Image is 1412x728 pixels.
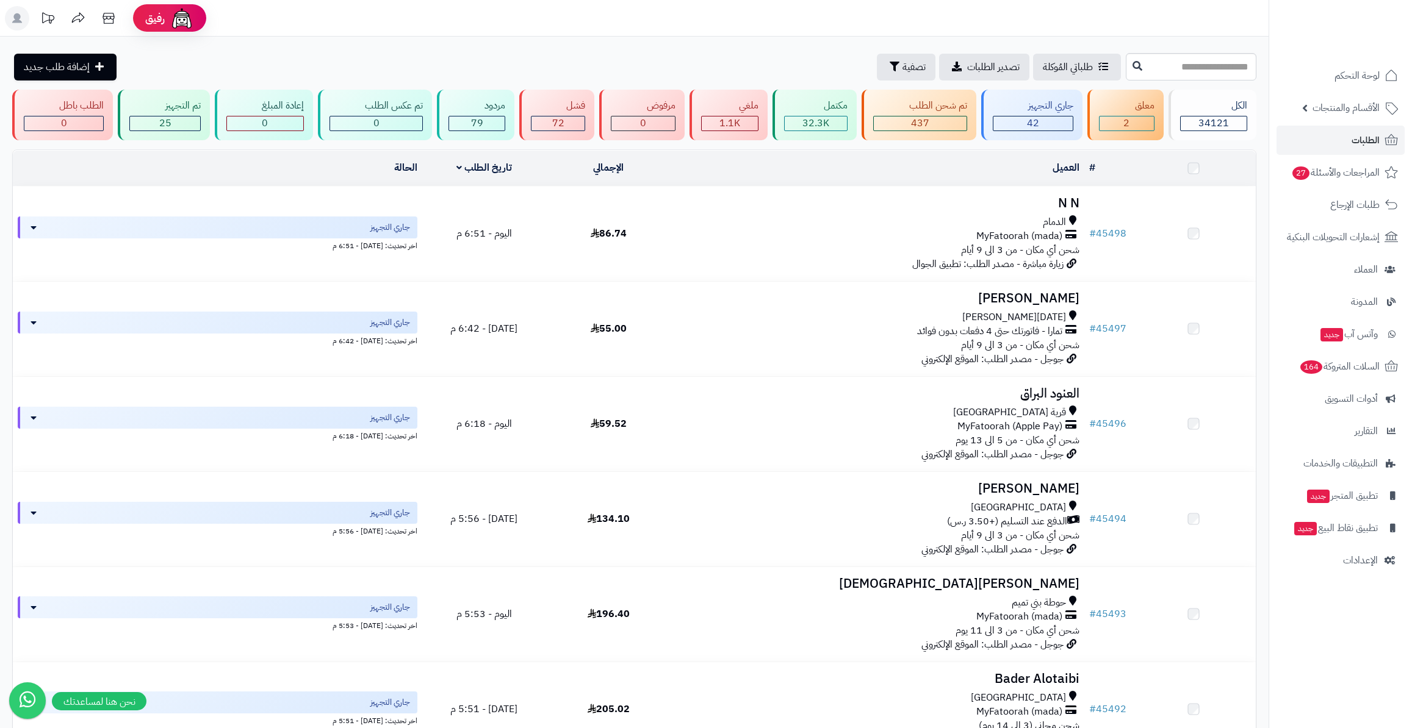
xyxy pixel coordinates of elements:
span: جوجل - مصدر الطلب: الموقع الإلكتروني [921,542,1064,557]
span: التقارير [1355,423,1378,440]
div: 0 [227,116,303,130]
span: [DATE] - 6:42 م [450,321,517,336]
span: اليوم - 6:51 م [456,226,512,241]
span: MyFatoorah (mada) [976,610,1062,624]
a: ملغي 1.1K [687,90,770,140]
a: التقارير [1277,416,1405,446]
h3: [PERSON_NAME][DEMOGRAPHIC_DATA] [675,577,1079,591]
div: ملغي [701,99,758,113]
span: 0 [373,116,380,130]
span: 0 [262,116,268,130]
span: 72 [552,116,564,130]
a: الإعدادات [1277,546,1405,575]
span: # [1089,607,1096,621]
span: جوجل - مصدر الطلب: الموقع الإلكتروني [921,447,1064,462]
a: الإجمالي [593,160,624,175]
span: 25 [159,116,171,130]
a: طلباتي المُوكلة [1033,54,1121,80]
span: 86.74 [591,226,627,241]
span: جوجل - مصدر الطلب: الموقع الإلكتروني [921,352,1064,366]
div: اخر تحديث: [DATE] - 5:53 م [18,618,417,631]
span: 164 [1300,360,1322,374]
span: السلات المتروكة [1299,358,1380,375]
a: #45494 [1089,512,1126,526]
div: الطلب باطل [24,99,104,113]
a: # [1089,160,1095,175]
a: مكتمل 32.3K [770,90,859,140]
span: 2 [1123,116,1129,130]
div: جاري التجهيز [993,99,1073,113]
span: 0 [640,116,646,130]
a: #45493 [1089,607,1126,621]
span: الطلبات [1352,132,1380,149]
span: 1.1K [719,116,740,130]
span: حوطة بني تميم [1012,596,1066,610]
span: شحن أي مكان - من 3 الى 11 يوم [956,623,1079,638]
span: [GEOGRAPHIC_DATA] [971,691,1066,705]
a: لوحة التحكم [1277,61,1405,90]
a: تم عكس الطلب 0 [315,90,434,140]
div: اخر تحديث: [DATE] - 5:56 م [18,524,417,537]
a: مردود 79 [434,90,516,140]
div: تم شحن الطلب [873,99,967,113]
div: 32344 [785,116,847,130]
span: جوجل - مصدر الطلب: الموقع الإلكتروني [921,637,1064,652]
span: جاري التجهيز [370,696,410,708]
a: تحديثات المنصة [32,6,63,34]
a: #45498 [1089,226,1126,241]
span: 134.10 [588,512,630,526]
div: 437 [874,116,966,130]
div: 25 [130,116,200,130]
a: تصدير الطلبات [939,54,1029,80]
span: المدونة [1351,293,1378,310]
span: 0 [61,116,67,130]
a: إضافة طلب جديد [14,54,117,80]
span: # [1089,226,1096,241]
span: شحن أي مكان - من 3 الى 9 أيام [961,528,1079,543]
a: المراجعات والأسئلة27 [1277,158,1405,187]
span: # [1089,702,1096,716]
span: جديد [1294,522,1317,535]
a: فشل 72 [517,90,597,140]
span: أدوات التسويق [1325,390,1378,407]
span: 437 [911,116,929,130]
span: الدفع عند التسليم (+3.50 ر.س) [947,515,1067,529]
span: المراجعات والأسئلة [1291,164,1380,181]
span: قرية [GEOGRAPHIC_DATA] [953,405,1066,419]
div: مرفوض [611,99,675,113]
a: الطلبات [1277,126,1405,155]
span: التطبيقات والخدمات [1303,455,1378,472]
span: 32.3K [802,116,829,130]
a: جاري التجهيز 42 [979,90,1085,140]
a: الحالة [394,160,417,175]
span: تطبيق المتجر [1306,487,1378,504]
a: وآتس آبجديد [1277,319,1405,349]
span: [DATE][PERSON_NAME] [962,310,1066,324]
span: زيارة مباشرة - مصدر الطلب: تطبيق الجوال [912,257,1064,271]
span: شحن أي مكان - من 3 الى 9 أيام [961,243,1079,257]
h3: [PERSON_NAME] [675,482,1079,496]
a: تم التجهيز 25 [115,90,212,140]
span: جاري التجهيز [370,601,410,613]
h3: Bader Alotaibi [675,672,1079,686]
div: اخر تحديث: [DATE] - 6:51 م [18,238,417,251]
a: المدونة [1277,287,1405,316]
span: رفيق [145,11,165,26]
a: طلبات الإرجاع [1277,190,1405,219]
span: [DATE] - 5:51 م [450,702,517,716]
img: logo-2.png [1329,33,1400,59]
a: مرفوض 0 [597,90,686,140]
a: #45492 [1089,702,1126,716]
span: 205.02 [588,702,630,716]
span: # [1089,512,1096,526]
div: 0 [330,116,422,130]
span: إضافة طلب جديد [24,60,90,74]
h3: [PERSON_NAME] [675,291,1079,305]
span: MyFatoorah (mada) [976,229,1062,243]
a: #45496 [1089,416,1126,431]
a: تاريخ الطلب [456,160,512,175]
div: اخر تحديث: [DATE] - 6:42 م [18,334,417,346]
a: تطبيق نقاط البيعجديد [1277,513,1405,543]
a: السلات المتروكة164 [1277,352,1405,381]
span: 27 [1292,166,1309,180]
